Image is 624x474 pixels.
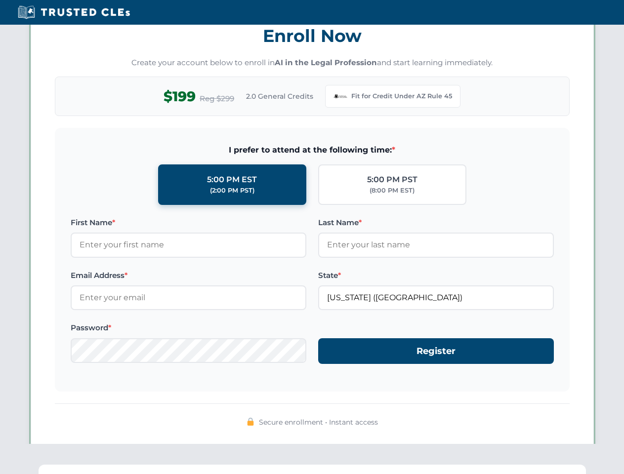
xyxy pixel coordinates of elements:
[71,144,554,157] span: I prefer to attend at the following time:
[164,85,196,108] span: $199
[351,91,452,101] span: Fit for Credit Under AZ Rule 45
[246,91,313,102] span: 2.0 General Credits
[71,217,306,229] label: First Name
[247,418,254,426] img: 🔒
[71,285,306,310] input: Enter your email
[333,89,347,103] img: Arizona Bar
[71,322,306,334] label: Password
[259,417,378,428] span: Secure enrollment • Instant access
[55,20,570,51] h3: Enroll Now
[370,186,415,196] div: (8:00 PM EST)
[55,57,570,69] p: Create your account below to enroll in and start learning immediately.
[367,173,417,186] div: 5:00 PM PST
[318,285,554,310] input: Arizona (AZ)
[210,186,254,196] div: (2:00 PM PST)
[207,173,257,186] div: 5:00 PM EST
[200,93,234,105] span: Reg $299
[15,5,133,20] img: Trusted CLEs
[275,58,377,67] strong: AI in the Legal Profession
[318,217,554,229] label: Last Name
[318,233,554,257] input: Enter your last name
[318,338,554,364] button: Register
[71,233,306,257] input: Enter your first name
[318,270,554,281] label: State
[71,270,306,281] label: Email Address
